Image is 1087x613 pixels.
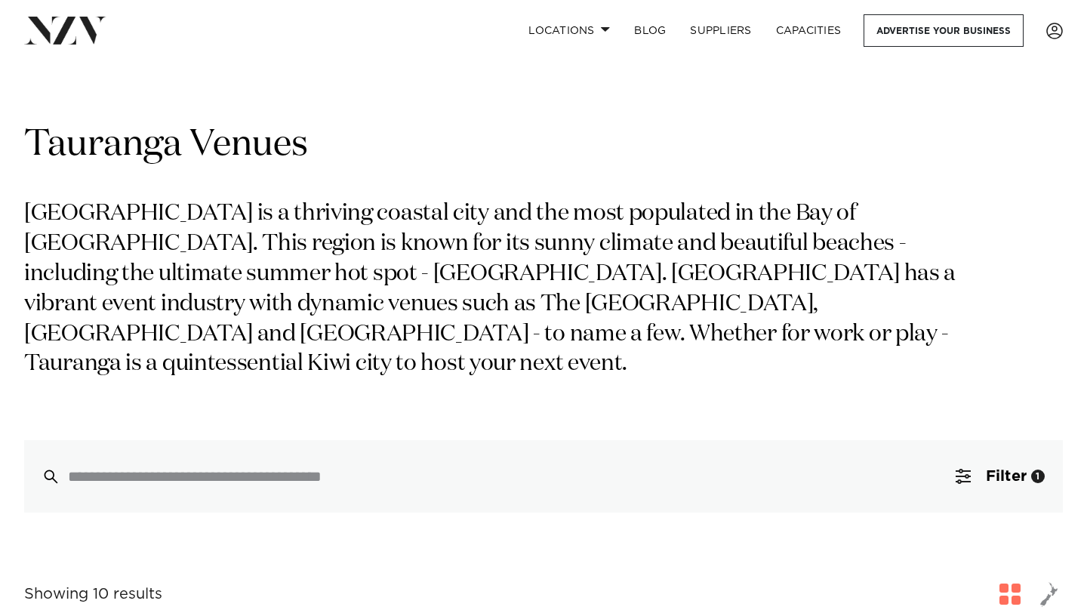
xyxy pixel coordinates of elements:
[986,469,1027,484] span: Filter
[1031,470,1045,483] div: 1
[764,14,854,47] a: Capacities
[24,583,162,606] div: Showing 10 results
[24,17,106,44] img: nzv-logo.png
[678,14,763,47] a: SUPPLIERS
[622,14,678,47] a: BLOG
[864,14,1024,47] a: Advertise your business
[24,199,957,380] p: [GEOGRAPHIC_DATA] is a thriving coastal city and the most populated in the Bay of [GEOGRAPHIC_DAT...
[516,14,622,47] a: Locations
[938,440,1063,513] button: Filter1
[24,122,1063,169] h1: Tauranga Venues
